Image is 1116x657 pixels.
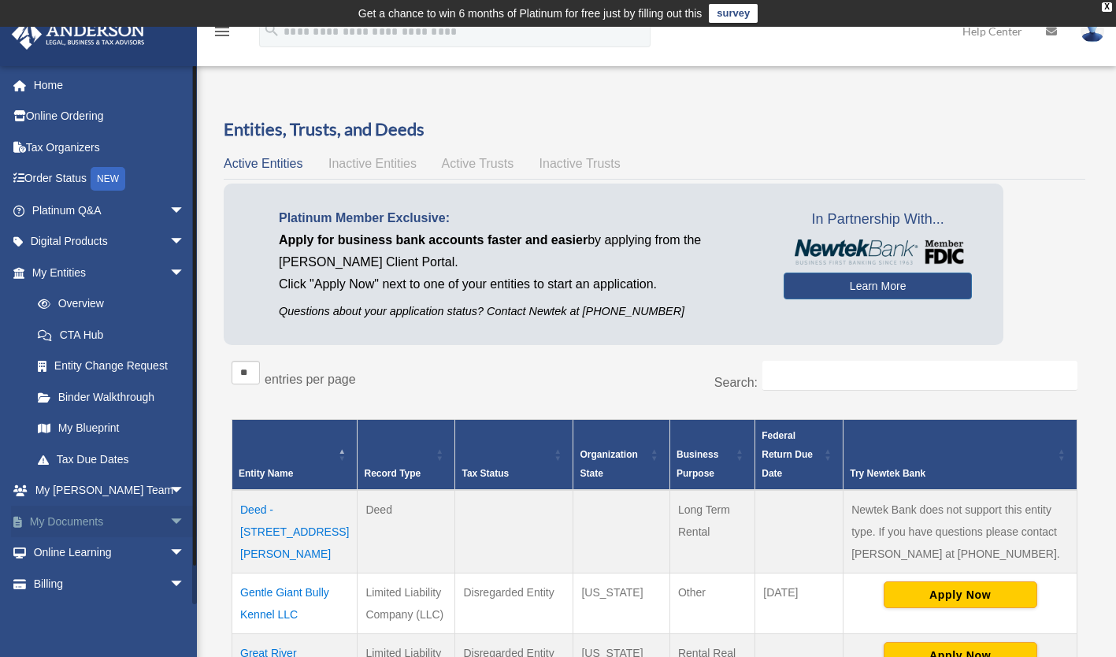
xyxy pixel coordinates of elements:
th: Tax Status: Activate to sort [455,419,573,490]
td: Deed [358,490,455,573]
p: Questions about your application status? Contact Newtek at [PHONE_NUMBER] [279,302,760,321]
h3: Entities, Trusts, and Deeds [224,117,1085,142]
a: My [PERSON_NAME] Teamarrow_drop_down [11,475,209,507]
div: Try Newtek Bank [850,464,1053,483]
img: NewtekBankLogoSM.png [792,239,964,265]
th: Try Newtek Bank : Activate to sort [843,419,1077,490]
a: Home [11,69,209,101]
a: CTA Hub [22,319,201,351]
a: menu [213,28,232,41]
img: User Pic [1081,20,1104,43]
p: Click "Apply Now" next to one of your entities to start an application. [279,273,760,295]
a: Billingarrow_drop_down [11,568,209,599]
span: Record Type [364,468,421,479]
a: My Blueprint [22,413,201,444]
span: Business Purpose [677,449,718,479]
td: Deed - [STREET_ADDRESS][PERSON_NAME] [232,490,358,573]
a: Online Learningarrow_drop_down [11,537,209,569]
span: In Partnership With... [784,207,972,232]
a: Platinum Q&Aarrow_drop_down [11,195,209,226]
p: Platinum Member Exclusive: [279,207,760,229]
a: Digital Productsarrow_drop_down [11,226,209,258]
span: Inactive Trusts [539,157,621,170]
img: Anderson Advisors Platinum Portal [7,19,150,50]
label: entries per page [265,373,356,386]
a: My Documentsarrow_drop_down [11,506,209,537]
a: survey [709,4,758,23]
th: Organization State: Activate to sort [573,419,670,490]
span: Apply for business bank accounts faster and easier [279,233,588,247]
span: Active Entities [224,157,302,170]
div: close [1102,2,1112,12]
span: Active Trusts [442,157,514,170]
a: My Entitiesarrow_drop_down [11,257,201,288]
a: Order StatusNEW [11,163,209,195]
span: arrow_drop_down [169,506,201,538]
span: arrow_drop_down [169,475,201,507]
span: arrow_drop_down [169,195,201,227]
a: Tax Due Dates [22,444,201,475]
td: Gentle Giant Bully Kennel LLC [232,573,358,633]
th: Record Type: Activate to sort [358,419,455,490]
a: Learn More [784,273,972,299]
a: Binder Walkthrough [22,381,201,413]
th: Federal Return Due Date: Activate to sort [755,419,843,490]
span: Organization State [580,449,637,479]
td: Limited Liability Company (LLC) [358,573,455,633]
div: NEW [91,167,125,191]
th: Entity Name: Activate to invert sorting [232,419,358,490]
span: Inactive Entities [328,157,417,170]
span: arrow_drop_down [169,537,201,570]
a: Tax Organizers [11,132,209,163]
a: Overview [22,288,193,320]
span: arrow_drop_down [169,257,201,289]
i: search [263,21,280,39]
a: Entity Change Request [22,351,201,382]
div: Get a chance to win 6 months of Platinum for free just by filling out this [358,4,703,23]
i: menu [213,22,232,41]
td: Other [669,573,755,633]
a: Events Calendar [11,599,209,631]
th: Business Purpose: Activate to sort [669,419,755,490]
span: Tax Status [462,468,509,479]
td: [DATE] [755,573,843,633]
a: Online Ordering [11,101,209,132]
span: Federal Return Due Date [762,430,813,479]
td: [US_STATE] [573,573,670,633]
td: Long Term Rental [669,490,755,573]
label: Search: [714,376,758,389]
button: Apply Now [884,581,1037,608]
td: Newtek Bank does not support this entity type. If you have questions please contact [PERSON_NAME]... [843,490,1077,573]
td: Disregarded Entity [455,573,573,633]
span: arrow_drop_down [169,226,201,258]
span: arrow_drop_down [169,568,201,600]
p: by applying from the [PERSON_NAME] Client Portal. [279,229,760,273]
span: Entity Name [239,468,293,479]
